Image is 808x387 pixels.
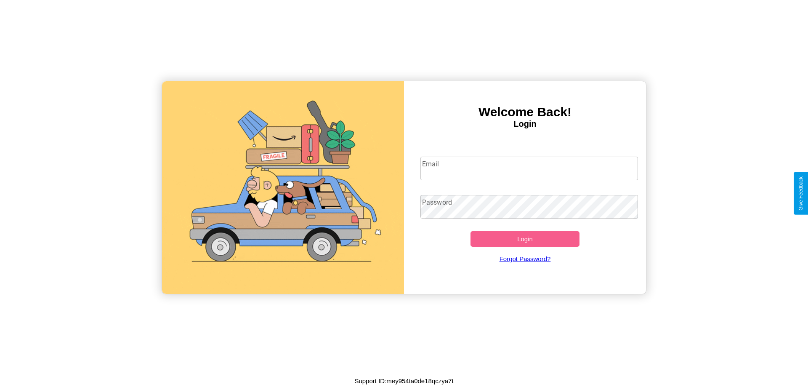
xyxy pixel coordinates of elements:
[162,81,404,294] img: gif
[404,105,646,119] h3: Welcome Back!
[404,119,646,129] h4: Login
[354,375,453,387] p: Support ID: mey954ta0de18qczya7t
[416,247,634,271] a: Forgot Password?
[470,231,579,247] button: Login
[798,176,804,211] div: Give Feedback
